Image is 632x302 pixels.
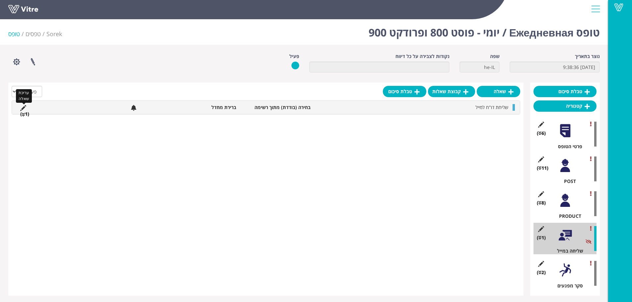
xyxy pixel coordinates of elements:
[477,86,520,97] a: שאלה
[291,61,299,70] img: yes
[46,30,62,38] span: 209
[475,104,508,110] span: שליחת דו"ח למייל
[395,53,450,60] label: נקודות לצבירה על כל דיווח
[533,86,597,97] a: טבלת סיכום
[537,200,546,206] span: (8 )
[240,104,314,111] li: בחירה (בודדת) מתוך רשימה
[289,53,299,60] label: פעיל
[537,165,548,171] span: (11 )
[369,17,600,45] h1: טופס Ежедневная / יומי - פוסט 800 ופרודקט 900
[428,86,475,97] a: קבוצת שאלות
[537,130,546,137] span: (6 )
[16,89,32,102] div: עריכת שאלה
[490,53,500,60] label: שפה
[575,53,600,60] label: נוצר בתאריך
[538,213,597,219] div: PRODUCT
[537,269,546,276] span: (2 )
[538,178,597,185] div: POST
[538,282,597,289] div: סקר מפגעים
[537,234,546,241] span: (1 )
[538,143,597,150] div: פרטי הטופס
[533,100,597,112] a: קטגוריה
[8,30,26,38] li: טופס
[165,104,240,111] li: ברירת מחדל
[17,111,33,117] li: (1 )
[383,86,426,97] a: טבלת סיכום
[538,248,597,254] div: שליחה במייל
[26,30,41,38] a: טפסים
